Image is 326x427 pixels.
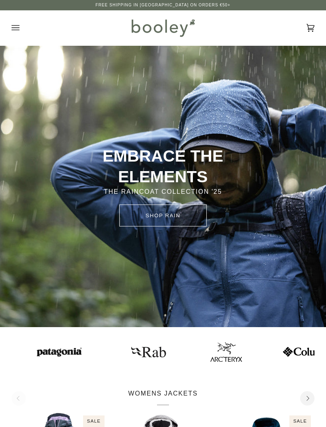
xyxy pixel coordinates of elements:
div: Sale [289,415,311,427]
p: Free Shipping in [GEOGRAPHIC_DATA] on Orders €50+ [95,2,230,8]
button: Next [300,391,314,406]
a: SHOP rain [119,205,207,226]
img: Booley [128,16,198,39]
p: THE RAINCOAT COLLECTION '25 [67,187,259,197]
button: Open menu [12,10,35,45]
p: EMBRACE THE ELEMENTS [67,146,259,187]
div: Sale [83,415,105,427]
p: WOMENS JACKETS [128,389,198,406]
